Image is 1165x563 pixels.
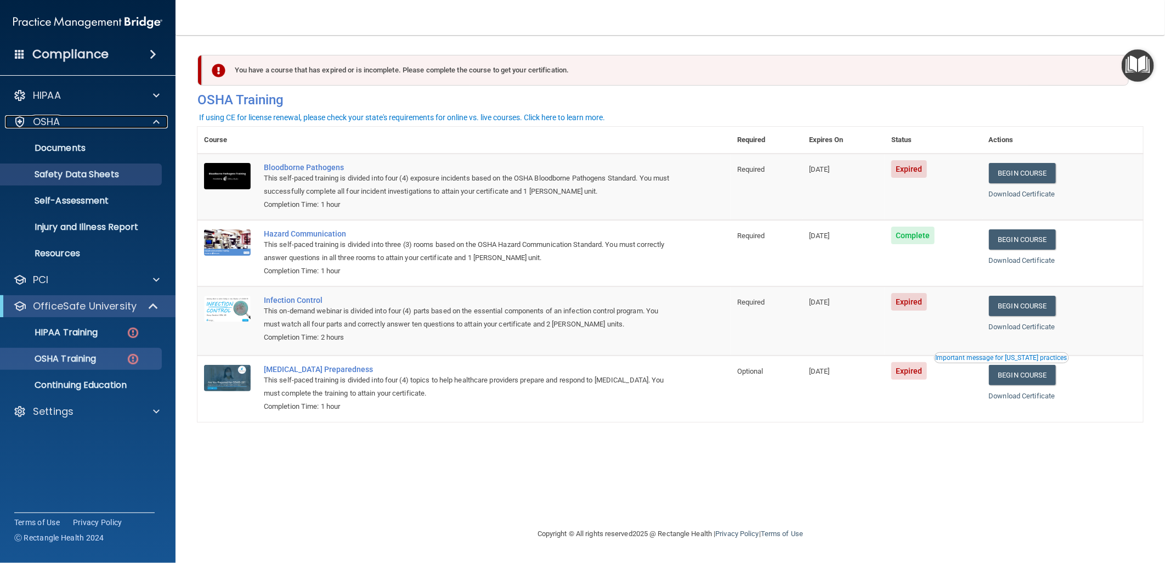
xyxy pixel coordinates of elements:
a: OSHA [13,115,160,128]
a: Settings [13,405,160,418]
img: danger-circle.6113f641.png [126,352,140,366]
p: Documents [7,143,157,154]
img: danger-circle.6113f641.png [126,326,140,340]
p: OSHA Training [7,353,96,364]
img: PMB logo [13,12,162,33]
div: Completion Time: 1 hour [264,264,676,278]
span: [DATE] [809,367,830,375]
th: Expires On [802,127,885,154]
span: [DATE] [809,232,830,240]
div: Completion Time: 1 hour [264,400,676,413]
th: Course [197,127,257,154]
p: Resources [7,248,157,259]
div: This self-paced training is divided into four (4) topics to help healthcare providers prepare and... [264,374,676,400]
div: This self-paced training is divided into three (3) rooms based on the OSHA Hazard Communication S... [264,238,676,264]
span: Optional [737,367,764,375]
p: OfficeSafe University [33,300,137,313]
span: Ⓒ Rectangle Health 2024 [14,532,104,543]
a: Download Certificate [989,323,1055,331]
a: Terms of Use [761,530,803,538]
span: Required [737,298,765,306]
h4: Compliance [32,47,109,62]
h4: OSHA Training [197,92,1143,108]
div: This on-demand webinar is divided into four (4) parts based on the essential components of an inf... [264,305,676,331]
p: HIPAA Training [7,327,98,338]
span: Expired [891,293,927,311]
a: Hazard Communication [264,229,676,238]
th: Required [731,127,802,154]
p: PCI [33,273,48,286]
span: Required [737,232,765,240]
p: HIPAA [33,89,61,102]
span: Expired [891,160,927,178]
div: If using CE for license renewal, please check your state's requirements for online vs. live cours... [199,114,605,121]
button: If using CE for license renewal, please check your state's requirements for online vs. live cours... [197,112,607,123]
a: HIPAA [13,89,160,102]
span: [DATE] [809,165,830,173]
a: Bloodborne Pathogens [264,163,676,172]
p: OSHA [33,115,60,128]
span: Complete [891,227,935,244]
span: [DATE] [809,298,830,306]
button: Read this if you are a dental practitioner in the state of CA [934,352,1069,363]
th: Actions [982,127,1143,154]
p: Injury and Illness Report [7,222,157,233]
a: Privacy Policy [715,530,759,538]
a: Download Certificate [989,190,1055,198]
div: Completion Time: 2 hours [264,331,676,344]
div: Completion Time: 1 hour [264,198,676,211]
a: PCI [13,273,160,286]
a: Begin Course [989,163,1056,183]
a: Download Certificate [989,392,1055,400]
div: Copyright © All rights reserved 2025 @ Rectangle Health | | [470,516,870,551]
th: Status [885,127,982,154]
a: Begin Course [989,229,1056,250]
a: Terms of Use [14,517,60,528]
span: Required [737,165,765,173]
p: Settings [33,405,73,418]
div: Important message for [US_STATE] practices [936,354,1067,361]
p: Safety Data Sheets [7,169,157,180]
a: Begin Course [989,365,1056,385]
div: This self-paced training is divided into four (4) exposure incidents based on the OSHA Bloodborne... [264,172,676,198]
div: You have a course that has expired or is incomplete. Please complete the course to get your certi... [202,55,1129,86]
span: Expired [891,362,927,380]
a: [MEDICAL_DATA] Preparedness [264,365,676,374]
a: Download Certificate [989,256,1055,264]
a: Infection Control [264,296,676,305]
p: Continuing Education [7,380,157,391]
a: Privacy Policy [73,517,122,528]
p: Self-Assessment [7,195,157,206]
img: exclamation-circle-solid-danger.72ef9ffc.png [212,64,225,77]
button: Open Resource Center [1122,49,1154,82]
a: Begin Course [989,296,1056,316]
a: OfficeSafe University [13,300,159,313]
